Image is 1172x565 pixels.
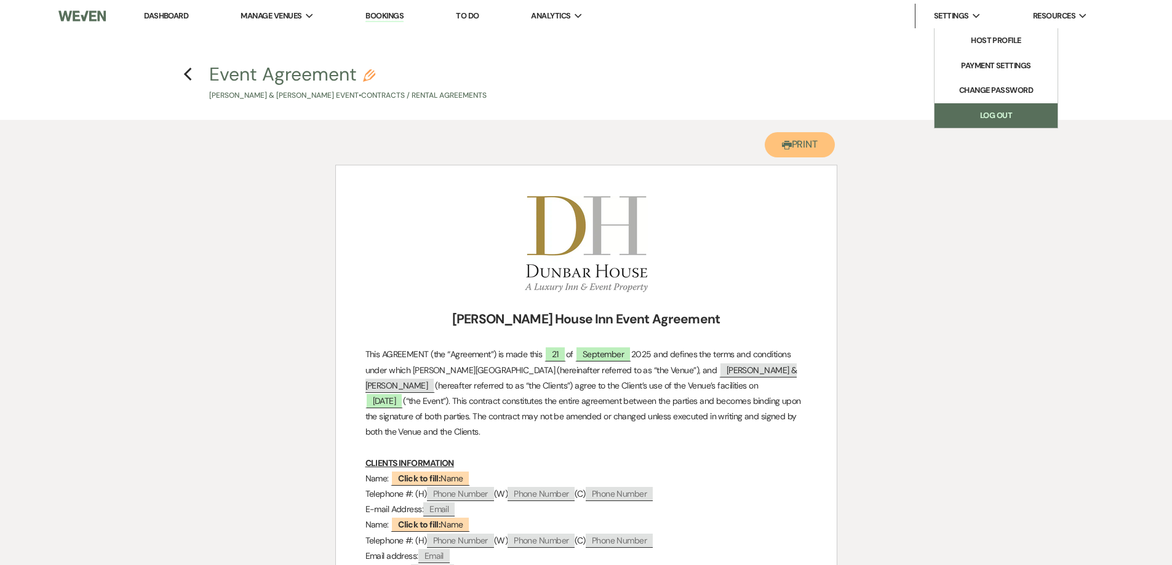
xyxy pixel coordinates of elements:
span: Phone Number [508,534,575,548]
img: Weven Logo [58,3,105,29]
a: Host Profile [935,28,1058,53]
p: Telephone #: (H) (W) (C) [365,533,807,548]
b: Click to fill: [398,473,440,484]
p: [PERSON_NAME] & [PERSON_NAME] Event • Contracts / Rental Agreements [209,90,487,101]
img: dunbarhouse-logo.png [525,196,648,293]
button: Event Agreement[PERSON_NAME] & [PERSON_NAME] Event•Contracts / Rental Agreements [209,65,487,101]
li: Payment Settings [941,60,1051,72]
span: Settings [934,10,969,22]
span: [DATE] [365,393,404,408]
a: Dashboard [144,10,188,21]
span: Resources [1033,10,1075,22]
span: Phone Number [427,487,494,501]
span: 21 [544,346,566,362]
li: Host Profile [941,34,1051,47]
a: Log Out [935,103,1058,128]
p: Email address: [365,548,807,564]
strong: [PERSON_NAME] House Inn Event Agreement [452,310,720,328]
a: Change Password [935,78,1058,103]
b: Click to fill: [398,519,440,530]
span: Email [418,549,450,563]
a: Payment Settings [935,53,1058,78]
span: Name [391,470,470,486]
span: September [575,346,631,362]
span: Email [423,502,455,516]
li: Change Password [941,84,1051,97]
p: Name: [365,517,807,532]
a: Bookings [365,10,404,22]
span: Analytics [531,10,570,22]
span: Manage Venues [241,10,301,22]
span: Phone Number [427,534,494,548]
span: Phone Number [508,487,575,501]
u: CLIENTS INFORMATION [365,457,454,468]
span: Name [391,516,470,532]
p: Telephone #: (H) (W) (C) [365,486,807,502]
p: E-mail Address: [365,502,807,517]
p: Name: [365,471,807,486]
button: Print [765,132,835,157]
span: Phone Number [586,534,653,548]
span: Phone Number [586,487,653,501]
span: [PERSON_NAME] & [PERSON_NAME] [365,362,797,393]
p: This AGREEMENT (the “Agreement”) is made this of 2025 and defines the terms and conditions under ... [365,347,807,440]
a: To Do [456,10,479,21]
